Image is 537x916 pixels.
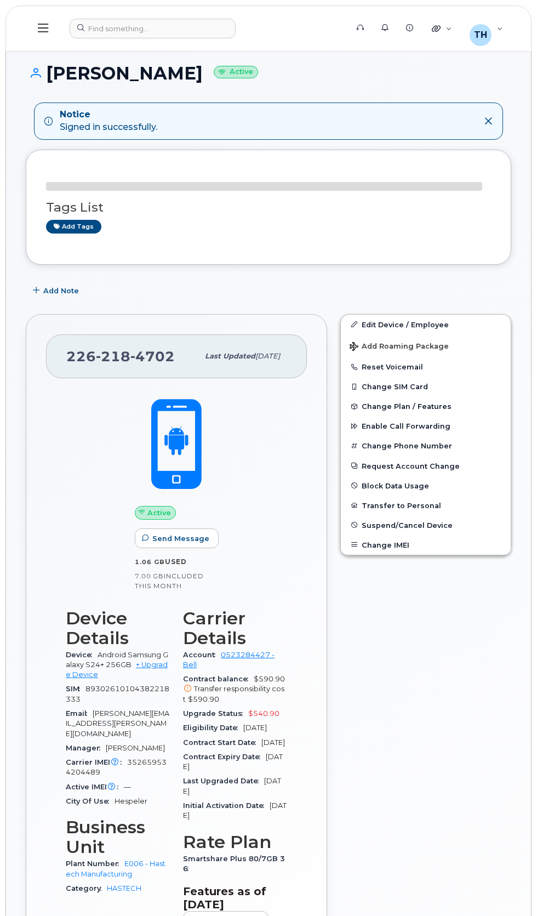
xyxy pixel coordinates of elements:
[341,436,511,456] button: Change Phone Number
[362,521,453,529] span: Suspend/Cancel Device
[26,64,511,83] h1: [PERSON_NAME]
[96,348,130,365] span: 218
[46,220,101,234] a: Add tags
[66,744,106,752] span: Manager
[183,885,287,911] h3: Features as of [DATE]
[362,422,450,430] span: Enable Call Forwarding
[152,533,209,544] span: Send Message
[362,402,452,411] span: Change Plan / Features
[183,651,275,669] a: 0523284427 - Bell
[66,884,107,892] span: Category
[107,884,141,892] a: HASTECH
[135,558,165,566] span: 1.06 GB
[66,860,124,868] span: Plant Number
[243,724,267,732] span: [DATE]
[183,675,287,704] span: $590.90
[261,738,285,747] span: [DATE]
[214,66,258,78] small: Active
[66,860,165,878] a: E006 - Hastech Manufacturing
[183,675,254,683] span: Contract balance
[341,396,511,416] button: Change Plan / Features
[183,608,287,648] h3: Carrier Details
[341,334,511,357] button: Add Roaming Package
[183,832,287,852] h3: Rate Plan
[341,476,511,496] button: Block Data Usage
[106,744,165,752] span: [PERSON_NAME]
[66,817,170,857] h3: Business Unit
[255,352,280,360] span: [DATE]
[26,281,88,301] button: Add Note
[341,377,511,396] button: Change SIM Card
[130,348,175,365] span: 4702
[183,801,270,810] span: Initial Activation Date
[66,348,175,365] span: 226
[66,709,169,738] span: [PERSON_NAME][EMAIL_ADDRESS][PERSON_NAME][DOMAIN_NAME]
[341,357,511,377] button: Reset Voicemail
[183,651,221,659] span: Account
[183,724,243,732] span: Eligibility Date
[341,315,511,334] a: Edit Device / Employee
[183,753,266,761] span: Contract Expiry Date
[66,651,98,659] span: Device
[60,109,157,134] div: Signed in successfully.
[350,342,449,352] span: Add Roaming Package
[135,572,164,580] span: 7.00 GB
[183,777,264,785] span: Last Upgraded Date
[66,783,124,791] span: Active IMEI
[66,709,93,718] span: Email
[66,685,169,703] span: 89302610104382218333
[66,797,115,805] span: City Of Use
[341,456,511,476] button: Request Account Change
[183,709,248,718] span: Upgrade Status
[183,777,281,795] span: [DATE]
[66,651,168,669] span: Android Samsung Galaxy S24+ 256GB
[46,201,491,214] h3: Tags List
[341,416,511,436] button: Enable Call Forwarding
[60,109,157,121] strong: Notice
[183,855,285,873] span: Smartshare Plus 80/7GB 36
[66,758,127,766] span: Carrier IMEI
[115,797,147,805] span: Hespeler
[248,709,279,718] span: $540.90
[341,496,511,515] button: Transfer to Personal
[135,572,204,590] span: included this month
[165,557,187,566] span: used
[124,783,131,791] span: —
[66,608,170,648] h3: Device Details
[66,685,85,693] span: SIM
[147,508,171,518] span: Active
[43,286,79,296] span: Add Note
[205,352,255,360] span: Last updated
[135,528,219,548] button: Send Message
[183,685,284,703] span: Transfer responsibility cost
[341,535,511,555] button: Change IMEI
[183,738,261,747] span: Contract Start Date
[341,515,511,535] button: Suspend/Cancel Device
[188,695,219,703] span: $590.90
